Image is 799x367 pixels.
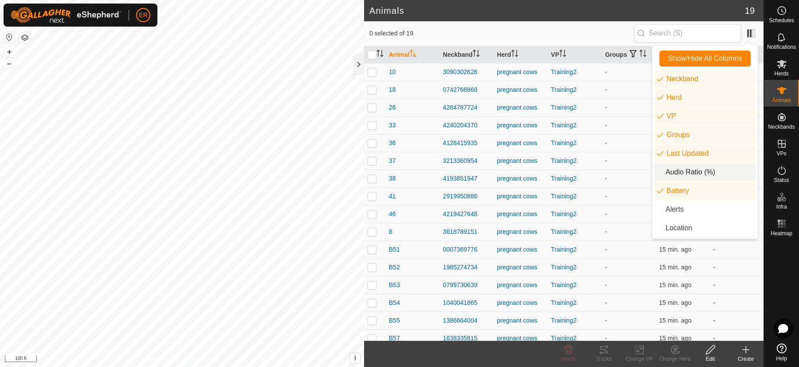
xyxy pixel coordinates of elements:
span: 36 [389,138,396,148]
li: enum.columnList.lastUpdated [654,145,756,162]
li: vp.label.vp [654,107,756,125]
th: Groups [601,46,655,63]
button: – [4,58,15,69]
td: - [709,276,764,294]
div: Create [728,355,764,363]
div: Change VP [622,355,657,363]
span: 26 [389,103,396,112]
div: pregnant cows [497,316,544,325]
td: - [601,205,655,223]
div: pregnant cows [497,121,544,130]
span: Aug 16, 2025, 10:50 PM [659,281,691,288]
a: Training2 [551,193,577,200]
li: mob.label.mob [654,89,756,107]
div: pregnant cows [497,334,544,343]
a: Training2 [551,122,577,129]
div: 1040041865 [443,298,490,308]
div: pregnant cows [497,156,544,166]
span: Status [774,178,789,183]
div: pregnant cows [497,245,544,254]
li: animal.label.alerts [654,201,756,218]
td: - [601,170,655,187]
a: Training2 [551,317,577,324]
td: - [601,187,655,205]
a: Training2 [551,210,577,217]
div: 4219427648 [443,209,490,219]
td: - [601,241,655,258]
span: Notifications [767,44,796,50]
a: Training2 [551,104,577,111]
h2: Animals [369,5,745,16]
button: Reset Map [4,32,15,43]
td: - [601,294,655,312]
img: Gallagher Logo [11,7,121,23]
td: - [709,294,764,312]
td: - [601,63,655,81]
a: Training2 [551,264,577,271]
div: pregnant cows [497,103,544,112]
span: Herds [774,71,788,76]
li: common.label.location [654,219,756,237]
a: Training2 [551,246,577,253]
span: 37 [389,156,396,166]
a: Training2 [551,299,577,306]
td: - [601,152,655,170]
a: Training2 [551,68,577,75]
li: neckband.label.title [654,70,756,88]
span: B55 [389,316,400,325]
td: - [601,223,655,241]
span: ER [139,11,147,20]
div: 1638335815 [443,334,490,343]
a: Training2 [551,175,577,182]
span: Heatmap [771,231,792,236]
th: VP [548,46,602,63]
div: pregnant cows [497,209,544,219]
span: i [354,354,356,362]
div: 2919950886 [443,192,490,201]
p-sorticon: Activate to sort [511,51,518,58]
span: Schedules [769,18,794,23]
span: VPs [776,151,786,156]
div: 0007369776 [443,245,490,254]
span: Neckbands [768,124,795,130]
div: 0742766868 [443,85,490,95]
span: 46 [389,209,396,219]
td: - [601,312,655,329]
div: pregnant cows [497,138,544,148]
span: Help [776,356,787,361]
span: Aug 16, 2025, 10:50 PM [659,246,691,253]
span: 33 [389,121,396,130]
span: 10 [389,67,396,77]
div: 4284787724 [443,103,490,112]
div: pregnant cows [497,192,544,201]
a: Training2 [551,281,577,288]
span: 19 [745,4,755,17]
td: - [601,258,655,276]
li: enum.columnList.audioRatio [654,163,756,181]
span: Animals [772,98,791,103]
div: Edit [693,355,728,363]
button: Show/Hide All Columns [659,51,751,67]
span: 0 selected of 19 [369,29,634,38]
span: 41 [389,192,396,201]
a: Training2 [551,139,577,146]
span: 8 [389,227,392,237]
li: neckband.label.battery [654,182,756,200]
a: Privacy Policy [147,355,180,363]
a: Training2 [551,228,577,235]
td: - [601,99,655,116]
div: 0799730639 [443,280,490,290]
span: B51 [389,245,400,254]
span: B53 [389,280,400,290]
a: Training2 [551,86,577,93]
div: 4240204370 [443,121,490,130]
span: B54 [389,298,400,308]
p-sorticon: Activate to sort [473,51,480,58]
div: pregnant cows [497,174,544,183]
div: 1985274734 [443,263,490,272]
span: 38 [389,174,396,183]
span: Delete [561,356,576,362]
td: - [709,329,764,347]
td: - [709,312,764,329]
span: Infra [776,204,787,209]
